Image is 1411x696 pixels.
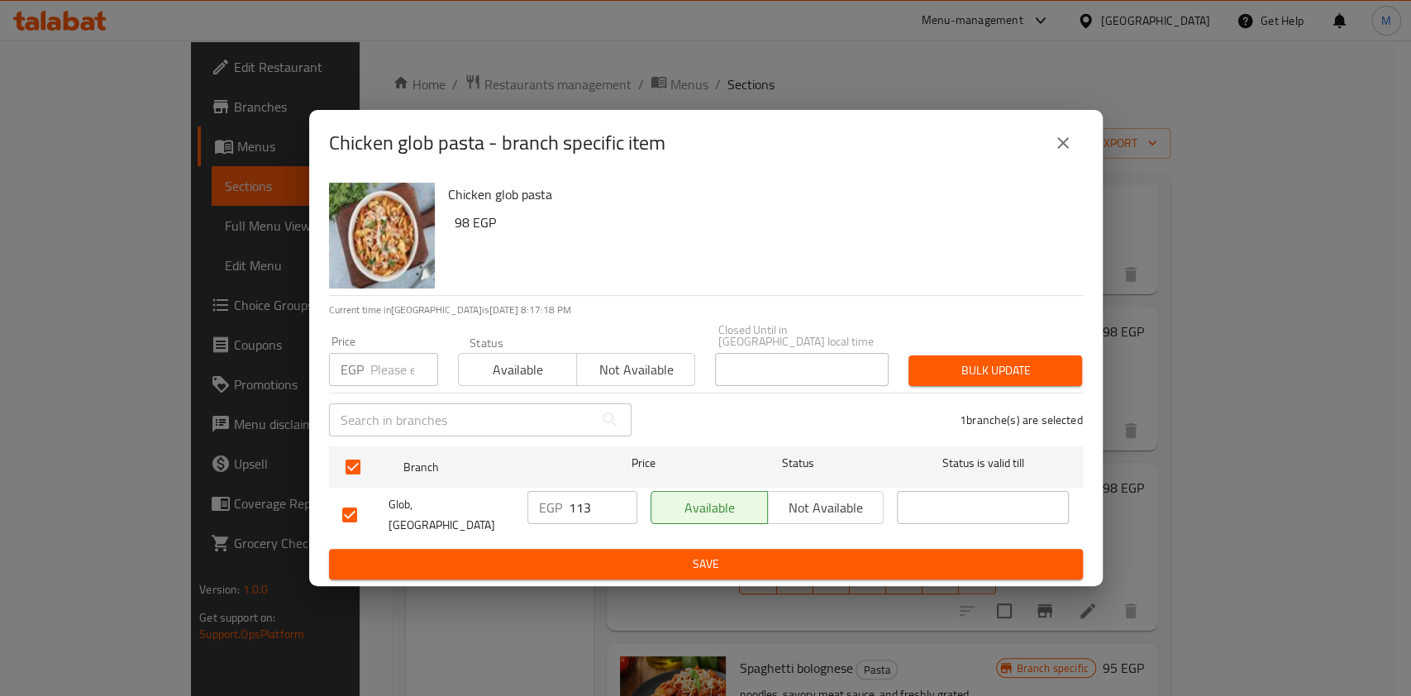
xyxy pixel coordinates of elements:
[370,353,438,386] input: Please enter price
[576,353,695,386] button: Not available
[539,498,562,517] p: EGP
[329,403,593,436] input: Search in branches
[329,130,665,156] h2: Chicken glob pasta - branch specific item
[458,353,577,386] button: Available
[448,183,1070,206] h6: Chicken glob pasta
[1043,123,1083,163] button: close
[589,453,698,474] span: Price
[569,491,637,524] input: Please enter price
[658,496,761,520] span: Available
[455,211,1070,234] h6: 98 EGP
[342,554,1070,574] span: Save
[403,457,575,478] span: Branch
[908,355,1082,386] button: Bulk update
[389,494,514,536] span: Glob, [GEOGRAPHIC_DATA]
[329,303,1083,317] p: Current time in [GEOGRAPHIC_DATA] is [DATE] 8:17:18 PM
[341,360,364,379] p: EGP
[960,412,1083,428] p: 1 branche(s) are selected
[767,491,884,524] button: Not available
[897,453,1069,474] span: Status is valid till
[329,549,1083,579] button: Save
[584,358,689,382] span: Not available
[922,360,1069,381] span: Bulk update
[465,358,570,382] span: Available
[775,496,878,520] span: Not available
[712,453,884,474] span: Status
[651,491,768,524] button: Available
[329,183,435,288] img: Chicken glob pasta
